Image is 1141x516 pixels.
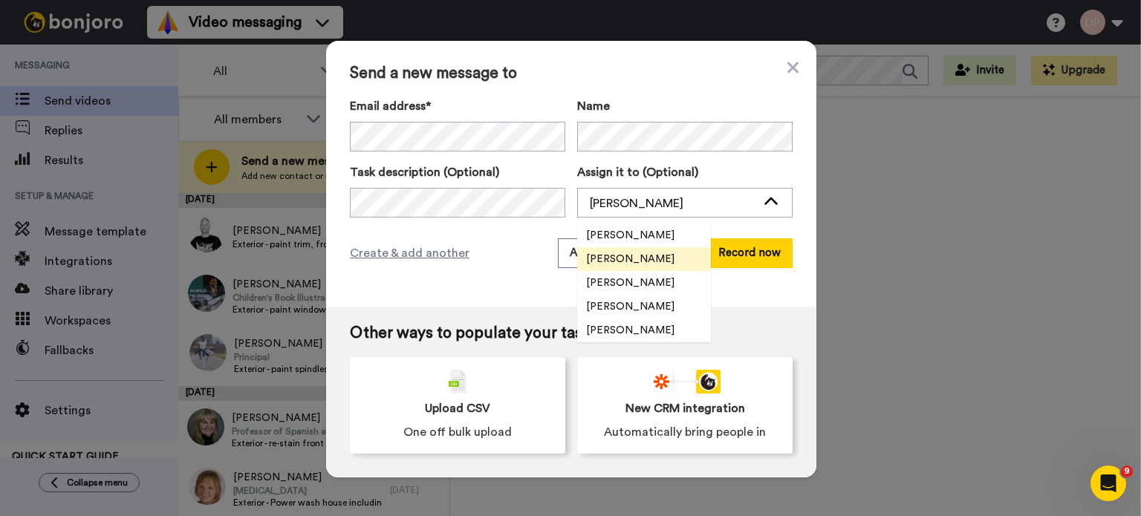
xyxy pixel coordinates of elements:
span: Other ways to populate your tasklist [350,324,793,342]
button: Add and record later [558,238,689,268]
span: Create & add another [350,244,469,262]
span: [PERSON_NAME] [577,323,683,338]
span: [PERSON_NAME] [577,275,683,290]
span: Automatically bring people in [604,423,766,441]
span: 9 [1121,466,1133,477]
label: Assign it to (Optional) [577,163,793,181]
iframe: Intercom live chat [1090,466,1126,501]
label: Email address* [350,97,565,115]
span: [PERSON_NAME] [577,228,683,243]
img: csv-grey.png [449,370,467,393]
div: animation [649,370,721,393]
button: Record now [706,238,793,268]
label: Task description (Optional) [350,163,565,181]
div: [PERSON_NAME] [590,195,756,212]
span: New CRM integration [625,399,745,417]
span: Upload CSV [425,399,490,417]
span: Name [577,97,610,115]
span: [PERSON_NAME] [577,252,683,267]
span: [PERSON_NAME] [577,299,683,314]
span: Send a new message to [350,65,793,82]
span: One off bulk upload [403,423,512,441]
